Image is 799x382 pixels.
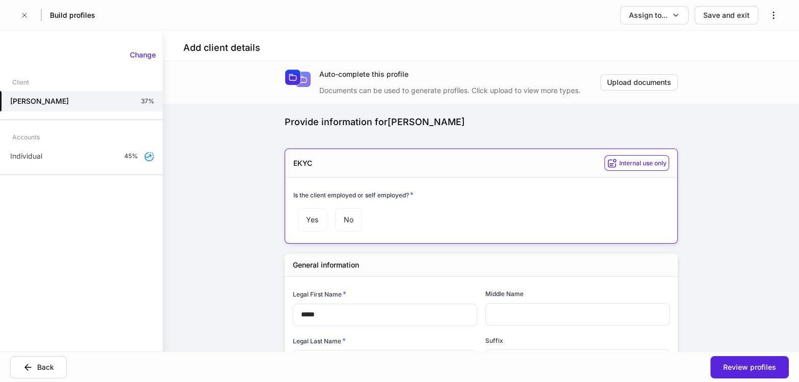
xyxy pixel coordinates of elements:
[485,289,524,299] h6: Middle Name
[183,42,260,54] h4: Add client details
[130,50,156,60] div: Change
[629,10,668,20] div: Assign to...
[12,128,40,146] div: Accounts
[293,190,414,200] h6: Is the client employed or self employed?
[485,336,503,345] h6: Suffix
[50,10,95,20] h5: Build profiles
[620,6,688,24] button: Assign to...
[293,260,359,270] h5: General information
[285,116,678,128] div: Provide information for [PERSON_NAME]
[37,362,54,372] div: Back
[124,152,138,160] p: 45%
[293,289,346,299] h6: Legal First Name
[703,10,750,20] div: Save and exit
[141,97,154,105] p: 37%
[607,77,671,87] div: Upload documents
[319,79,600,96] div: Documents can be used to generate profiles. Click upload to view more types.
[123,47,162,63] button: Change
[619,158,667,168] h6: Internal use only
[10,356,67,378] button: Back
[12,73,29,91] div: Client
[10,96,69,106] h5: [PERSON_NAME]
[723,362,776,372] div: Review profiles
[485,349,669,372] div: Select...
[319,69,600,79] div: Auto-complete this profile
[600,74,678,91] button: Upload documents
[710,356,789,378] button: Review profiles
[293,158,312,168] h5: EKYC
[10,151,42,161] p: Individual
[293,336,346,346] h6: Legal Last Name
[695,6,758,24] button: Save and exit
